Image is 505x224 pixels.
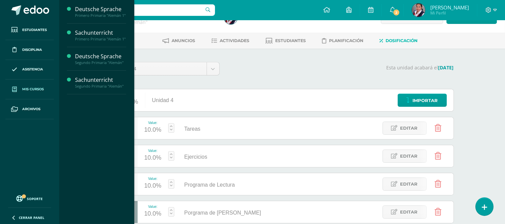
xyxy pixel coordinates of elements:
span: Tareas [184,126,201,132]
a: Asistencia [5,60,54,80]
div: Deutsche Sprache [75,5,126,13]
div: Value: [144,121,161,125]
div: Segundo Primaria 'Alemán' [85,19,216,25]
span: Ejercicios [184,154,207,160]
span: Editar [400,122,418,134]
div: 10.0% [144,153,161,163]
span: Porgrama de Escucha [184,210,261,216]
span: Editar [400,150,418,162]
a: Estudiantes [5,20,54,40]
p: Esta unidad acabará el [228,65,454,71]
div: Segundo Primaria "Alemán" [75,60,126,65]
a: Importar [398,94,447,107]
a: SachunterrichtPrimero Primaria "Alemán 1" [75,29,126,41]
div: Primero Primaria "Alemán 1" [75,13,126,18]
span: Archivos [22,106,40,112]
div: Deutsche Sprache [75,53,126,60]
div: 10.0% [144,181,161,191]
div: Value: [144,205,161,209]
span: Unidad 4 [116,62,202,75]
span: Anuncios [172,38,195,43]
input: Busca un usuario... [64,4,215,16]
span: Programa de Lectura [184,182,235,188]
a: Unidad 4 [111,62,219,75]
a: Anuncios [163,35,195,46]
div: Value: [144,149,161,153]
a: Dosificación [380,35,418,46]
span: Estudiantes [276,38,306,43]
span: Mi Perfil [430,10,469,16]
div: Unidad 4 [145,89,180,111]
span: Importar [413,94,438,107]
div: 10.0% [144,209,161,219]
span: Editar [400,206,418,218]
a: Soporte [8,194,51,203]
span: Disciplina [22,47,42,53]
div: Sachunterricht [75,29,126,37]
a: Disciplina [5,40,54,60]
div: Value: [144,177,161,181]
span: [PERSON_NAME] [430,4,469,11]
a: Mis cursos [5,79,54,99]
span: 2 [393,9,400,16]
div: 10.0% [144,125,161,135]
span: Actividades [220,38,250,43]
div: Primero Primaria "Alemán 1" [75,37,126,41]
a: Deutsche SprachePrimero Primaria "Alemán 1" [75,5,126,18]
span: Mis cursos [22,87,44,92]
a: Estudiantes [266,35,306,46]
a: Actividades [212,35,250,46]
span: Soporte [27,196,43,201]
a: Archivos [5,99,54,119]
div: Segundo Primaria "Alemán" [75,84,126,89]
a: SachunterrichtSegundo Primaria "Alemán" [75,76,126,89]
span: Editar [400,178,418,190]
strong: [DATE] [438,64,454,71]
a: Deutsche SpracheSegundo Primaria "Alemán" [75,53,126,65]
span: Asistencia [22,67,43,72]
span: Planificación [329,38,364,43]
span: Estudiantes [22,27,47,33]
span: Cerrar panel [19,215,44,220]
div: Sachunterricht [75,76,126,84]
img: 7553e2040392ab0c00c32bf568c83c81.png [412,3,425,17]
a: Planificación [322,35,364,46]
span: Dosificación [386,38,418,43]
